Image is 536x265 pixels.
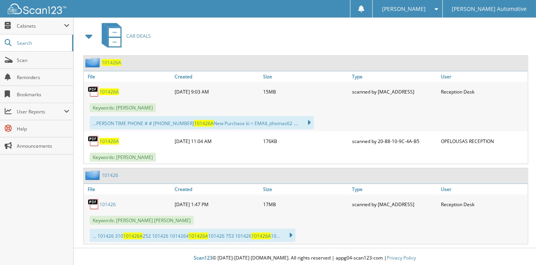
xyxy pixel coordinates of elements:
[84,184,173,194] a: File
[85,170,102,180] img: folder2.png
[262,184,350,194] a: Size
[194,120,214,127] span: 101426A
[262,133,350,149] div: 176KB
[439,196,528,212] div: Reception Desk
[88,86,99,97] img: PDF.png
[85,58,102,67] img: folder2.png
[90,103,156,112] span: Keywords: [PERSON_NAME]
[88,198,99,210] img: PDF.png
[452,7,527,11] span: [PERSON_NAME] Automotive
[84,71,173,82] a: File
[17,23,64,29] span: Cabinets
[173,133,262,149] div: [DATE] 11:04 AM
[262,84,350,99] div: 15MB
[173,84,262,99] div: [DATE] 9:03 AM
[17,57,69,64] span: Scan
[90,116,314,129] div: ...PERSON TIME PHONE # # [PHONE_NUMBER] New Purchase ki = EMAIL jthomas62 ....
[17,108,64,115] span: User Reports
[88,135,99,147] img: PDF.png
[350,196,439,212] div: scanned by [MAC_ADDRESS]
[382,7,426,11] span: [PERSON_NAME]
[8,4,66,14] img: scan123-logo-white.svg
[262,196,350,212] div: 17MB
[90,153,156,162] span: Keywords: [PERSON_NAME]
[17,74,69,81] span: Reminders
[251,233,271,239] span: 101426A
[97,21,151,51] a: CAR DEALS
[17,125,69,132] span: Help
[497,228,536,265] iframe: Chat Widget
[99,88,119,95] a: 101426A
[17,143,69,149] span: Announcements
[350,84,439,99] div: scanned by [MAC_ADDRESS]
[126,33,151,39] span: CAR DEALS
[102,172,118,178] a: 101426
[90,216,194,225] span: Keywords: [PERSON_NAME] [PERSON_NAME]
[194,254,212,261] span: Scan123
[102,59,121,66] a: 101426A
[189,233,208,239] span: 101426A
[90,229,295,242] div: ... 101426 310 252 101426 1014264 101426 753 101426 10...
[99,201,116,208] a: 101426
[173,71,262,82] a: Created
[17,40,68,46] span: Search
[262,71,350,82] a: Size
[350,133,439,149] div: scanned by 20-88-10-9C-4A-B5
[17,91,69,98] span: Bookmarks
[439,84,528,99] div: Reception Desk
[387,254,416,261] a: Privacy Policy
[350,71,439,82] a: Type
[99,138,119,145] a: 101426A
[123,233,143,239] span: 101426A
[439,184,528,194] a: User
[173,196,262,212] div: [DATE] 1:47 PM
[173,184,262,194] a: Created
[350,184,439,194] a: Type
[439,71,528,82] a: User
[439,133,528,149] div: OPELOUSAS RECEPTION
